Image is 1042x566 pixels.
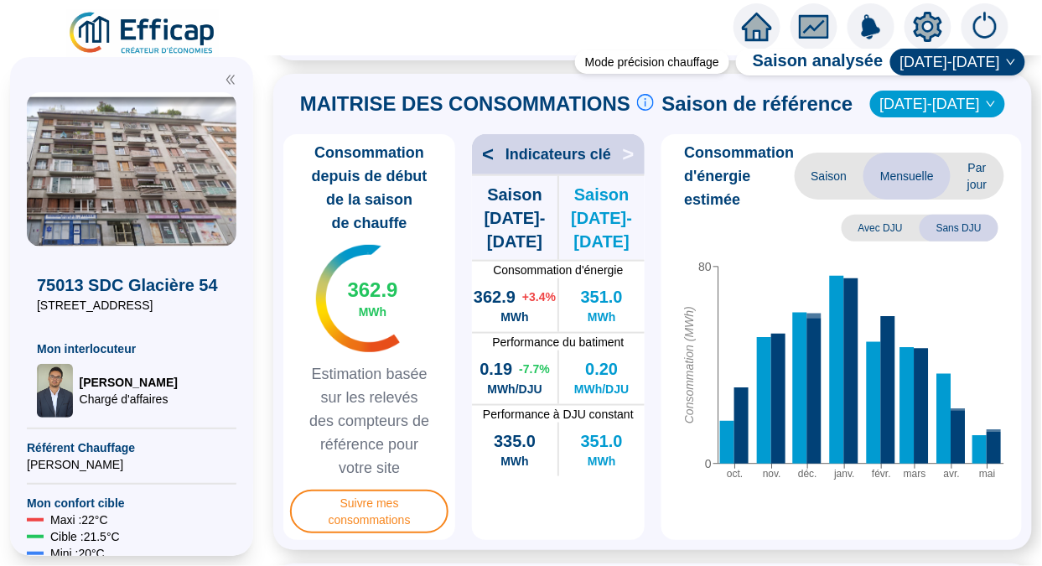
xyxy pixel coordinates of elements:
span: Sans DJU [920,215,998,241]
span: 2023-2024 [880,91,995,117]
span: 2024-2025 [900,49,1015,75]
span: 0.19 [480,357,512,381]
span: Mon confort cible [27,495,236,511]
span: > [622,141,644,168]
span: Saison analysée [736,49,884,75]
span: Saison [795,153,864,200]
tspan: mars [904,469,926,480]
span: MAITRISE DES CONSOMMATIONS [300,91,630,117]
span: down [986,99,996,109]
span: Avec DJU [842,215,920,241]
span: MWh/DJU [487,381,542,397]
span: [STREET_ADDRESS] [37,297,226,314]
tspan: mai [979,469,995,480]
span: fund [799,12,829,42]
span: home [742,12,772,42]
span: Indicateurs clé [505,143,611,166]
span: Suivre mes consommations [290,490,448,533]
tspan: 0 [705,457,712,470]
span: Saison [DATE]-[DATE] [472,183,557,253]
span: MWh [359,304,386,320]
span: Saison [DATE]-[DATE] [559,183,645,253]
span: 362.9 [474,285,516,309]
span: double-left [225,74,236,86]
tspan: janv. [833,469,854,480]
div: Mode précision chauffage [575,50,729,74]
span: 335.0 [494,429,536,453]
span: Chargé d'affaires [80,391,178,408]
span: 362.9 [348,277,398,304]
span: Mensuelle [863,153,951,200]
span: Estimation basée sur les relevés des compteurs de référence pour votre site [290,362,448,480]
tspan: avr. [943,469,959,480]
span: + 3.4 % [522,288,556,305]
tspan: févr. [872,469,891,480]
span: Saison de référence [662,91,853,117]
tspan: nov. [763,469,781,480]
span: -7.7 % [519,361,550,377]
span: MWh/DJU [574,381,629,397]
span: [PERSON_NAME] [80,374,178,391]
span: down [1006,57,1016,67]
span: MWh [500,453,528,470]
span: [PERSON_NAME] [27,456,236,473]
span: Performance du batiment [472,334,644,351]
span: Consommation d'énergie estimée [685,141,795,211]
img: Chargé d'affaires [37,364,73,418]
span: Maxi : 22 °C [50,511,108,528]
span: Consommation depuis de début de la saison de chauffe [290,141,448,235]
img: alerts [962,3,1008,50]
span: Consommation d'énergie [472,262,644,278]
span: MWh [588,453,615,470]
span: Performance à DJU constant [472,406,644,423]
span: setting [913,12,943,42]
span: Cible : 21.5 °C [50,528,120,545]
span: info-circle [637,94,654,111]
tspan: 80 [698,260,712,273]
span: 351.0 [581,429,623,453]
img: indicateur températures [316,245,401,352]
span: Référent Chauffage [27,439,236,456]
span: Mon interlocuteur [37,340,226,357]
span: 351.0 [581,285,623,309]
tspan: déc. [798,469,817,480]
img: efficap energie logo [67,10,219,57]
img: alerts [848,3,894,50]
span: MWh [588,309,615,325]
span: 75013 SDC Glacière 54 [37,273,226,297]
span: Mini : 20 °C [50,545,105,562]
span: < [472,141,494,168]
span: MWh [500,309,528,325]
span: 0.20 [585,357,618,381]
tspan: oct. [727,469,743,480]
span: Par jour [951,153,1003,200]
tspan: Consommation (MWh) [682,307,695,424]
